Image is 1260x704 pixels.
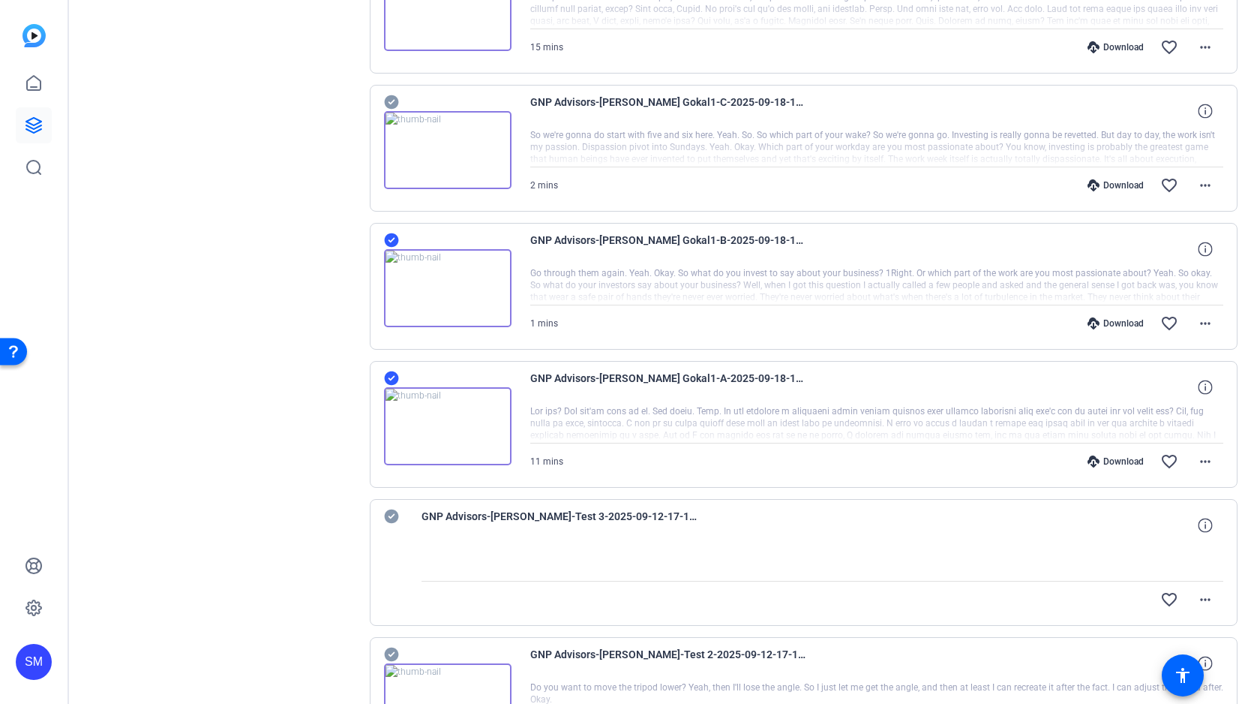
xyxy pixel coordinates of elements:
[1196,591,1214,609] mat-icon: more_horiz
[1196,176,1214,194] mat-icon: more_horiz
[1174,666,1192,684] mat-icon: accessibility
[530,369,808,405] span: GNP Advisors-[PERSON_NAME] Gokal1-A-2025-09-18-12-22-09-456-0
[384,111,511,189] img: thumb-nail
[1196,38,1214,56] mat-icon: more_horiz
[530,645,808,681] span: GNP Advisors-[PERSON_NAME]-Test 2-2025-09-12-17-14-46-609-0
[384,249,511,327] img: thumb-nail
[530,180,558,191] span: 2 mins
[1196,314,1214,332] mat-icon: more_horiz
[1160,38,1178,56] mat-icon: favorite_border
[1160,314,1178,332] mat-icon: favorite_border
[530,42,563,53] span: 15 mins
[530,231,808,267] span: GNP Advisors-[PERSON_NAME] Gokal1-B-2025-09-18-12-33-42-430-0
[384,387,511,465] img: thumb-nail
[1080,456,1151,468] div: Download
[16,644,52,680] div: SM
[22,24,46,47] img: blue-gradient.svg
[1080,41,1151,53] div: Download
[1160,591,1178,609] mat-icon: favorite_border
[530,456,563,467] span: 11 mins
[1080,317,1151,329] div: Download
[1160,453,1178,471] mat-icon: favorite_border
[1196,453,1214,471] mat-icon: more_horiz
[421,507,699,543] span: GNP Advisors-[PERSON_NAME]-Test 3-2025-09-12-17-19-15-746-0
[1160,176,1178,194] mat-icon: favorite_border
[530,93,808,129] span: GNP Advisors-[PERSON_NAME] Gokal1-C-2025-09-18-12-44-13-314-0
[530,318,558,329] span: 1 mins
[1080,179,1151,191] div: Download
